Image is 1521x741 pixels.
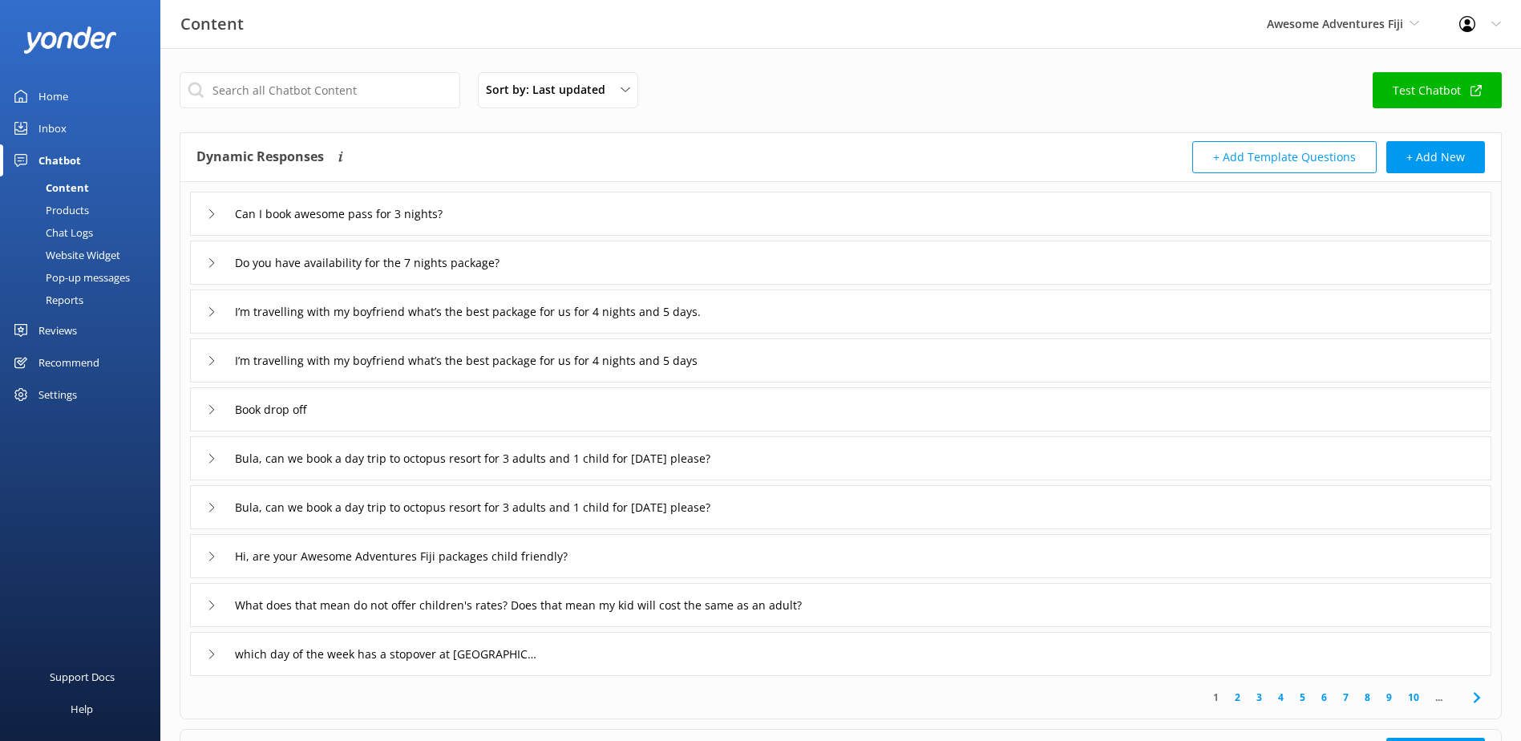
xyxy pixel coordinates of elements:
h4: Dynamic Responses [196,141,324,173]
a: Pop-up messages [10,266,160,289]
a: Chat Logs [10,221,160,244]
a: 3 [1248,690,1270,705]
a: 5 [1292,690,1313,705]
a: 6 [1313,690,1335,705]
div: Inbox [38,112,67,144]
a: Test Chatbot [1373,72,1502,108]
div: Help [71,693,93,725]
span: Awesome Adventures Fiji [1267,16,1403,31]
h3: Content [180,11,244,37]
a: Reports [10,289,160,311]
a: 8 [1357,690,1378,705]
a: 2 [1227,690,1248,705]
div: Reviews [38,314,77,346]
div: Chat Logs [10,221,93,244]
div: Content [10,176,89,199]
div: Support Docs [50,661,115,693]
a: Content [10,176,160,199]
span: ... [1427,690,1450,705]
div: Recommend [38,346,99,379]
div: Pop-up messages [10,266,130,289]
img: yonder-white-logo.png [24,26,116,53]
div: Website Widget [10,244,120,266]
a: Website Widget [10,244,160,266]
div: Home [38,80,68,112]
font: Test Chatbot [1393,83,1461,99]
a: 9 [1378,690,1400,705]
a: 4 [1270,690,1292,705]
span: Sort by: Last updated [486,81,615,99]
button: + Add Template Questions [1192,141,1377,173]
a: 7 [1335,690,1357,705]
div: Reports [10,289,83,311]
a: 10 [1400,690,1427,705]
a: Products [10,199,160,221]
input: Search all Chatbot Content [180,72,460,108]
button: + Add New [1386,141,1485,173]
div: Products [10,199,89,221]
a: 1 [1205,690,1227,705]
div: Chatbot [38,144,81,176]
div: Settings [38,379,77,411]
